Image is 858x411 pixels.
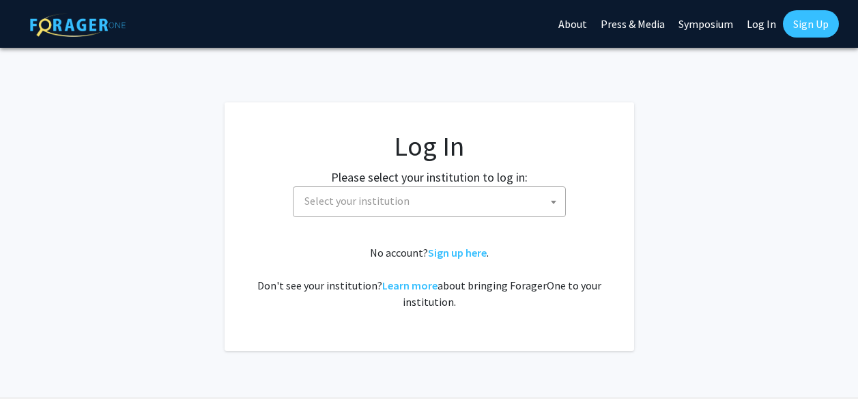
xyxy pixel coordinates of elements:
span: Select your institution [299,187,565,215]
span: Select your institution [304,194,410,208]
label: Please select your institution to log in: [331,168,528,186]
img: ForagerOne Logo [30,13,126,37]
h1: Log In [252,130,607,162]
a: Sign Up [783,10,839,38]
a: Learn more about bringing ForagerOne to your institution [382,279,438,292]
span: Select your institution [293,186,566,217]
div: No account? . Don't see your institution? about bringing ForagerOne to your institution. [252,244,607,310]
a: Sign up here [428,246,487,259]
